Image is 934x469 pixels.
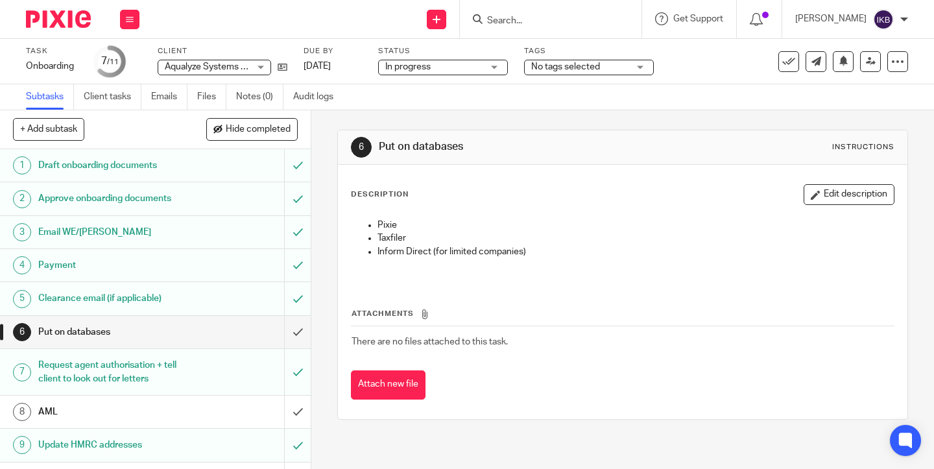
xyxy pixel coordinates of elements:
[38,256,194,275] h1: Payment
[304,62,331,71] span: [DATE]
[165,62,254,71] span: Aqualyze Systems Ltd
[351,189,409,200] p: Description
[804,184,894,205] button: Edit description
[13,290,31,308] div: 5
[351,137,372,158] div: 6
[38,156,194,175] h1: Draft onboarding documents
[795,12,867,25] p: [PERSON_NAME]
[293,84,343,110] a: Audit logs
[26,60,78,73] div: Onboarding
[26,10,91,28] img: Pixie
[377,245,894,258] p: Inform Direct (for limited companies)
[38,355,194,389] h1: Request agent authorisation + tell client to look out for letters
[38,289,194,308] h1: Clearance email (if applicable)
[151,84,187,110] a: Emails
[206,118,298,140] button: Hide completed
[486,16,603,27] input: Search
[385,62,431,71] span: In progress
[377,232,894,245] p: Taxfiler
[531,62,600,71] span: No tags selected
[379,140,651,154] h1: Put on databases
[38,435,194,455] h1: Update HMRC addresses
[673,14,723,23] span: Get Support
[13,190,31,208] div: 2
[13,118,84,140] button: + Add subtask
[524,46,654,56] label: Tags
[236,84,283,110] a: Notes (0)
[352,310,414,317] span: Attachments
[13,256,31,274] div: 4
[38,402,194,422] h1: AML
[352,337,508,346] span: There are no files attached to this task.
[13,363,31,381] div: 7
[351,370,425,400] button: Attach new file
[873,9,894,30] img: svg%3E
[158,46,287,56] label: Client
[378,46,508,56] label: Status
[13,436,31,454] div: 9
[13,156,31,174] div: 1
[26,84,74,110] a: Subtasks
[197,84,226,110] a: Files
[304,46,362,56] label: Due by
[13,223,31,241] div: 3
[38,222,194,242] h1: Email WE/[PERSON_NAME]
[84,84,141,110] a: Client tasks
[107,58,119,66] small: /11
[13,403,31,421] div: 8
[832,142,894,152] div: Instructions
[38,189,194,208] h1: Approve onboarding documents
[13,323,31,341] div: 6
[38,322,194,342] h1: Put on databases
[377,219,894,232] p: Pixie
[26,46,78,56] label: Task
[226,125,291,135] span: Hide completed
[101,54,119,69] div: 7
